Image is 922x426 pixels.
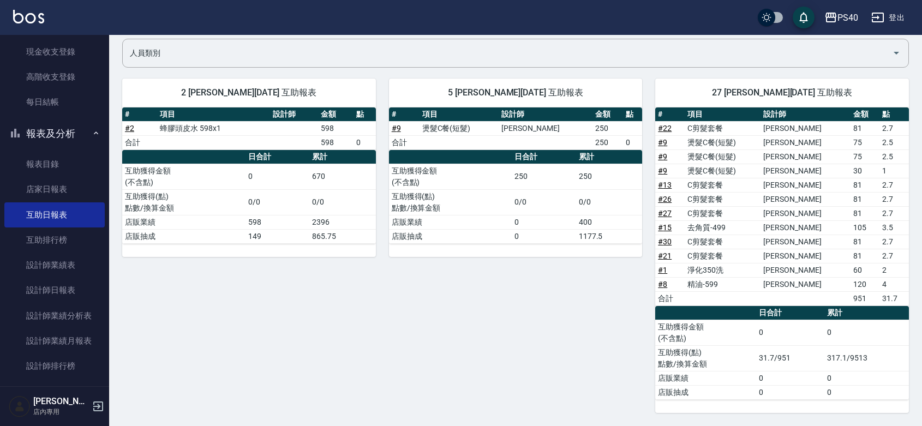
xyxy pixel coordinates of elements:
td: 81 [851,206,880,220]
th: 日合計 [756,306,824,320]
h5: [PERSON_NAME] [33,396,89,407]
td: 互助獲得金額 (不含點) [655,320,756,345]
td: 0 [512,215,576,229]
th: 點 [879,107,909,122]
table: a dense table [389,107,643,150]
td: 0 [354,135,376,149]
th: 日合計 [246,150,309,164]
td: 合計 [122,135,157,149]
td: 合計 [655,291,685,305]
th: 累計 [824,306,909,320]
td: 互助獲得(點) 點數/換算金額 [389,189,512,215]
table: a dense table [655,306,909,400]
td: 81 [851,235,880,249]
td: 317.1/9513 [824,345,909,371]
a: #13 [658,181,672,189]
td: 燙髮C餐(短髮) [685,164,761,178]
td: 店販抽成 [389,229,512,243]
a: #26 [658,195,672,203]
th: 累計 [309,150,376,164]
a: #27 [658,209,672,218]
td: 店販業績 [389,215,512,229]
td: 0/0 [512,189,576,215]
th: 項目 [157,107,270,122]
a: #9 [658,138,667,147]
td: 2 [879,263,909,277]
td: 120 [851,277,880,291]
td: 60 [851,263,880,277]
a: 店家日報表 [4,177,105,202]
th: 累計 [576,150,643,164]
td: 互助獲得(點) 點數/換算金額 [655,345,756,371]
td: 互助獲得金額 (不含點) [389,164,512,189]
td: [PERSON_NAME] [761,249,851,263]
th: 金額 [592,107,623,122]
span: 27 [PERSON_NAME][DATE] 互助報表 [668,87,896,98]
a: #2 [125,124,134,133]
table: a dense table [389,150,643,244]
td: 2.7 [879,235,909,249]
td: [PERSON_NAME] [761,192,851,206]
span: 5 [PERSON_NAME][DATE] 互助報表 [402,87,630,98]
a: #9 [658,152,667,161]
td: [PERSON_NAME] [761,263,851,277]
td: 1 [879,164,909,178]
a: #21 [658,251,672,260]
td: 2.7 [879,178,909,192]
td: 燙髮C餐(短髮) [685,149,761,164]
td: 75 [851,135,880,149]
table: a dense table [122,150,376,244]
td: 2.7 [879,206,909,220]
input: 人員名稱 [127,44,888,63]
button: Open [888,44,905,62]
td: 0 [756,371,824,385]
th: 項目 [420,107,499,122]
td: 250 [592,121,623,135]
img: Person [9,395,31,417]
td: [PERSON_NAME] [761,206,851,220]
th: 點 [623,107,642,122]
td: 2.5 [879,149,909,164]
th: 點 [354,107,376,122]
table: a dense table [122,107,376,150]
th: 設計師 [499,107,592,122]
td: 4 [879,277,909,291]
td: 31.7 [879,291,909,305]
td: 蜂膠頭皮水 598x1 [157,121,270,135]
td: 互助獲得(點) 點數/換算金額 [122,189,246,215]
td: [PERSON_NAME] [761,149,851,164]
td: 0 [824,371,909,385]
td: 0/0 [576,189,643,215]
td: 951 [851,291,880,305]
td: 670 [309,164,376,189]
td: 燙髮C餐(短髮) [685,135,761,149]
button: 報表及分析 [4,119,105,148]
td: [PERSON_NAME] [761,121,851,135]
td: 0 [824,320,909,345]
td: 149 [246,229,309,243]
td: 店販業績 [122,215,246,229]
td: [PERSON_NAME] [761,220,851,235]
button: save [793,7,815,28]
td: 31.7/951 [756,345,824,371]
td: 互助獲得金額 (不含點) [122,164,246,189]
a: 互助日報表 [4,202,105,227]
td: 75 [851,149,880,164]
td: 店販業績 [655,371,756,385]
td: 2.5 [879,135,909,149]
button: PS40 [820,7,863,29]
td: 0 [756,320,824,345]
a: 報表目錄 [4,152,105,177]
p: 店內專用 [33,407,89,417]
td: 598 [318,121,353,135]
td: [PERSON_NAME] [761,164,851,178]
td: [PERSON_NAME] [761,235,851,249]
th: # [655,107,685,122]
a: 設計師排行榜 [4,353,105,379]
a: #22 [658,124,672,133]
a: 現金收支登錄 [4,39,105,64]
th: 設計師 [270,107,318,122]
td: 2.7 [879,192,909,206]
td: 30 [851,164,880,178]
img: Logo [13,10,44,23]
